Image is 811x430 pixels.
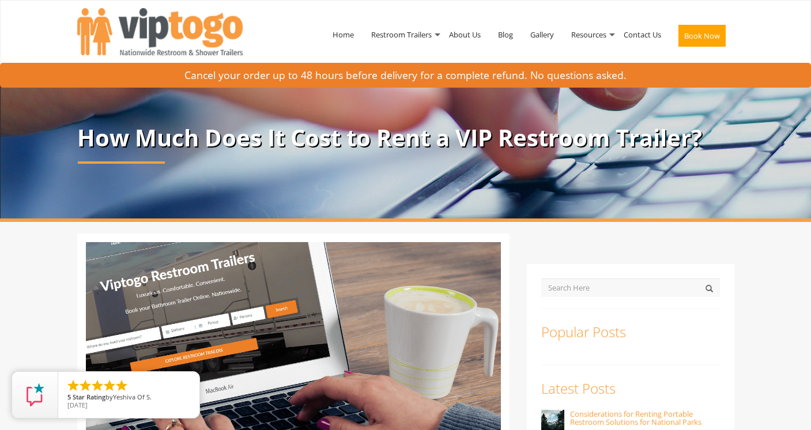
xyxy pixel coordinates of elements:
h3: Latest Posts [541,381,720,396]
img: VIPTOGO [77,8,243,55]
a: Considerations for Renting Portable Restroom Solutions for National Parks [570,409,701,427]
button: Book Now [678,25,726,47]
a: Restroom Trailers [363,5,440,65]
a: Book Now [670,5,734,71]
a: Blog [489,5,522,65]
li:  [78,379,92,393]
li:  [103,379,116,393]
a: Resources [563,5,615,65]
img: Review Rating [24,383,47,406]
a: Contact Us [615,5,670,65]
li:  [66,379,80,393]
p: How Much Does It Cost to Rent a VIP Restroom Trailer? [77,125,734,150]
li:  [90,379,104,393]
button: Live Chat [765,384,811,430]
a: About Us [440,5,489,65]
span: by [67,394,190,402]
a: Gallery [522,5,563,65]
span: [DATE] [67,401,88,409]
li:  [115,379,129,393]
h3: Popular Posts [541,325,720,340]
input: Search Here [541,278,720,297]
span: Star Rating [73,393,105,401]
span: Yeshiva Of S. [113,393,152,401]
span: 5 [67,393,71,401]
a: Home [324,5,363,65]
